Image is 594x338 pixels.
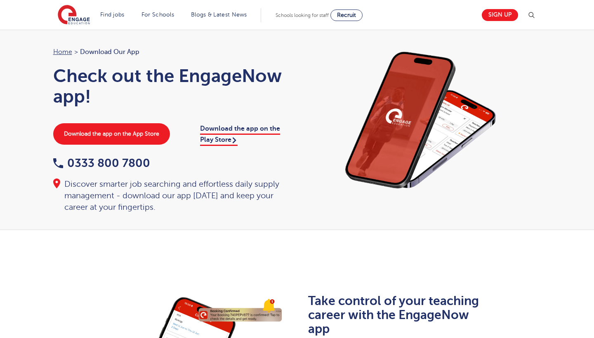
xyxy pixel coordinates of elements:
a: For Schools [141,12,174,18]
span: Recruit [337,12,356,18]
img: Engage Education [58,5,90,26]
a: Blogs & Latest News [191,12,247,18]
a: Find jobs [100,12,125,18]
a: Download the app on the Play Store [200,125,280,146]
a: 0333 800 7800 [53,157,150,169]
span: Schools looking for staff [276,12,329,18]
span: > [74,48,78,56]
nav: breadcrumb [53,47,289,57]
b: Take control of your teaching career with the EngageNow app [308,294,479,336]
a: Home [53,48,72,56]
div: Discover smarter job searching and effortless daily supply management - download our app [DATE] a... [53,178,289,213]
a: Sign up [482,9,518,21]
h1: Check out the EngageNow app! [53,66,289,107]
a: Download the app on the App Store [53,123,170,145]
a: Recruit [330,9,363,21]
span: Download our app [80,47,139,57]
